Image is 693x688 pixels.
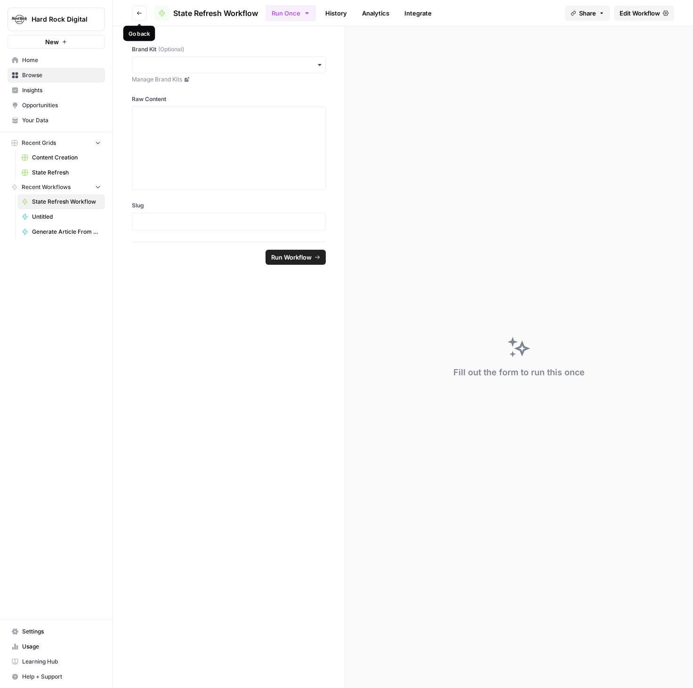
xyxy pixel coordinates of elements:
[8,654,105,669] a: Learning Hub
[32,15,89,24] span: Hard Rock Digital
[22,86,101,95] span: Insights
[11,11,28,28] img: Hard Rock Digital Logo
[158,45,184,54] span: (Optional)
[17,165,105,180] a: State Refresh
[45,37,59,47] span: New
[271,253,312,262] span: Run Workflow
[17,194,105,209] a: State Refresh Workflow
[22,657,101,666] span: Learning Hub
[22,116,101,125] span: Your Data
[22,183,71,191] span: Recent Workflows
[320,6,353,21] a: History
[22,672,101,681] span: Help + Support
[266,5,316,21] button: Run Once
[32,198,101,206] span: State Refresh Workflow
[32,213,101,221] span: Untitled
[8,180,105,194] button: Recent Workflows
[22,101,101,110] span: Opportunities
[173,8,258,19] span: State Refresh Workflow
[266,250,326,265] button: Run Workflow
[32,228,101,236] span: Generate Article From Outline
[32,168,101,177] span: State Refresh
[154,6,258,21] a: State Refresh Workflow
[17,224,105,239] a: Generate Article From Outline
[579,8,596,18] span: Share
[614,6,674,21] a: Edit Workflow
[8,136,105,150] button: Recent Grids
[132,45,326,54] label: Brand Kit
[8,113,105,128] a: Your Data
[132,75,326,84] a: Manage Brand Kits
[8,8,105,31] button: Workspace: Hard Rock Digital
[8,669,105,684] button: Help + Support
[132,201,326,210] label: Slug
[22,139,56,147] span: Recent Grids
[32,153,101,162] span: Content Creation
[8,53,105,68] a: Home
[8,639,105,654] a: Usage
[453,366,585,379] div: Fill out the form to run this once
[22,642,101,651] span: Usage
[132,95,326,103] label: Raw Content
[8,83,105,98] a: Insights
[565,6,610,21] button: Share
[8,98,105,113] a: Opportunities
[17,150,105,165] a: Content Creation
[22,627,101,636] span: Settings
[8,624,105,639] a: Settings
[17,209,105,224] a: Untitled
[8,68,105,83] a: Browse
[22,71,101,79] span: Browse
[620,8,660,18] span: Edit Workflow
[22,56,101,64] span: Home
[8,35,105,49] button: New
[356,6,395,21] a: Analytics
[399,6,437,21] a: Integrate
